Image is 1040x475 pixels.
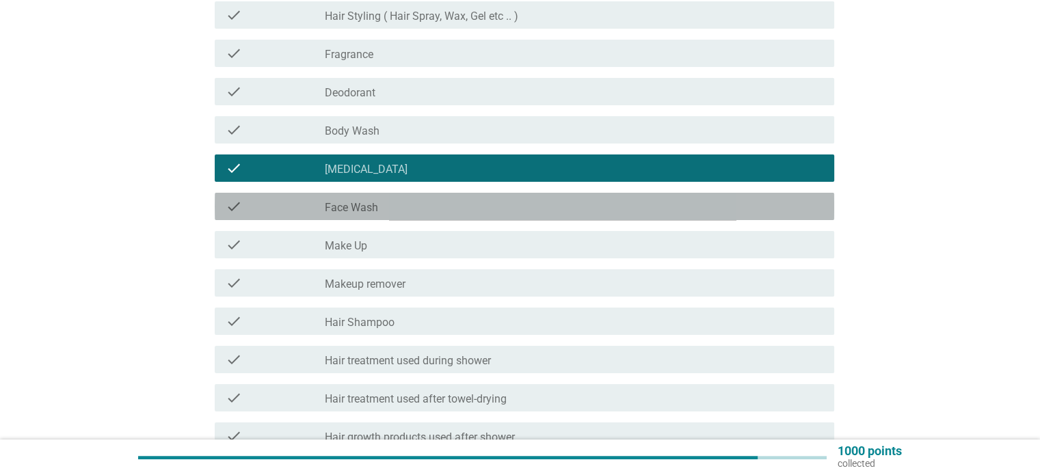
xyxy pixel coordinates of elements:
i: check [226,236,242,253]
i: check [226,83,242,100]
label: Makeup remover [325,277,405,291]
i: check [226,7,242,23]
i: check [226,275,242,291]
i: check [226,351,242,368]
i: check [226,198,242,215]
label: Fragrance [325,48,373,62]
i: check [226,160,242,176]
label: Hair treatment used after towel-drying [325,392,507,406]
p: collected [838,457,902,470]
label: Hair Shampoo [325,316,395,329]
label: Hair growth products used after shower [325,431,515,444]
label: Deodorant [325,86,375,100]
i: check [226,313,242,329]
i: check [226,122,242,138]
label: Body Wash [325,124,379,138]
label: [MEDICAL_DATA] [325,163,408,176]
label: Hair treatment used during shower [325,354,491,368]
label: Face Wash [325,201,378,215]
p: 1000 points [838,445,902,457]
i: check [226,45,242,62]
i: check [226,390,242,406]
label: Make Up [325,239,367,253]
label: Hair Styling ( Hair Spray, Wax, Gel etc .. ) [325,10,518,23]
i: check [226,428,242,444]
